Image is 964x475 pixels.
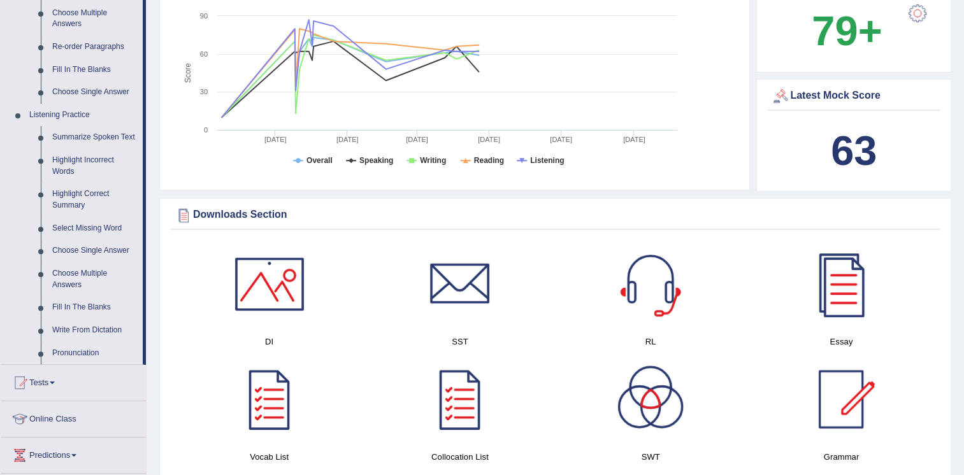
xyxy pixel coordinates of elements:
a: Write From Dictation [47,319,143,342]
div: Downloads Section [174,206,937,225]
tspan: [DATE] [623,136,645,143]
a: Choose Multiple Answers [47,2,143,36]
b: 63 [831,127,877,174]
a: Fill In The Blanks [47,296,143,319]
a: Select Missing Word [47,217,143,240]
h4: RL [562,335,740,348]
b: 79+ [812,8,882,54]
a: Predictions [1,437,146,469]
tspan: Writing [420,156,446,165]
h4: SWT [562,450,740,464]
a: Re-order Paragraphs [47,36,143,59]
text: 60 [200,50,208,58]
tspan: [DATE] [336,136,359,143]
text: 30 [200,88,208,96]
a: Tests [1,365,146,397]
a: Choose Single Answer [47,239,143,262]
a: Choose Single Answer [47,81,143,104]
h4: Collocation List [371,450,549,464]
h4: DI [180,335,358,348]
tspan: Overall [306,156,333,165]
a: Summarize Spoken Text [47,126,143,149]
a: Fill In The Blanks [47,59,143,82]
text: 0 [204,126,208,134]
a: Online Class [1,401,146,433]
h4: Vocab List [180,450,358,464]
a: Highlight Correct Summary [47,183,143,216]
tspan: Speaking [359,156,393,165]
a: Listening Practice [24,104,143,127]
tspan: Listening [530,156,564,165]
text: 90 [200,12,208,20]
a: Choose Multiple Answers [47,262,143,296]
a: Pronunciation [47,342,143,365]
tspan: [DATE] [406,136,428,143]
a: Highlight Incorrect Words [47,149,143,183]
h4: Grammar [752,450,930,464]
tspan: [DATE] [478,136,500,143]
div: Latest Mock Score [771,87,937,106]
tspan: Score [183,63,192,83]
h4: SST [371,335,549,348]
tspan: Reading [474,156,504,165]
tspan: [DATE] [264,136,287,143]
tspan: [DATE] [550,136,572,143]
h4: Essay [752,335,930,348]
